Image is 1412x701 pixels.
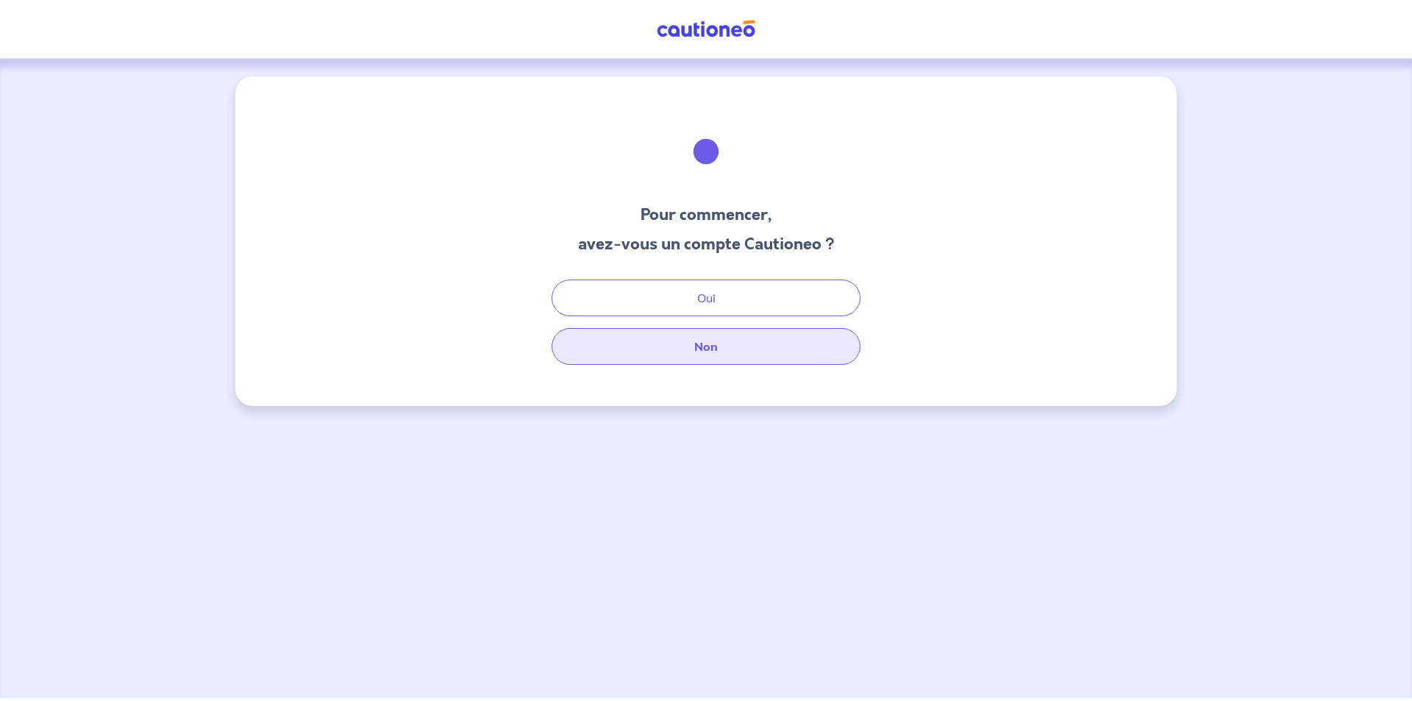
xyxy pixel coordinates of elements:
[552,328,860,365] button: Non
[651,20,761,38] img: Cautioneo
[552,280,860,316] button: Oui
[666,112,746,191] img: illu_welcome.svg
[578,203,835,227] h3: Pour commencer,
[578,232,835,256] h3: avez-vous un compte Cautioneo ?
